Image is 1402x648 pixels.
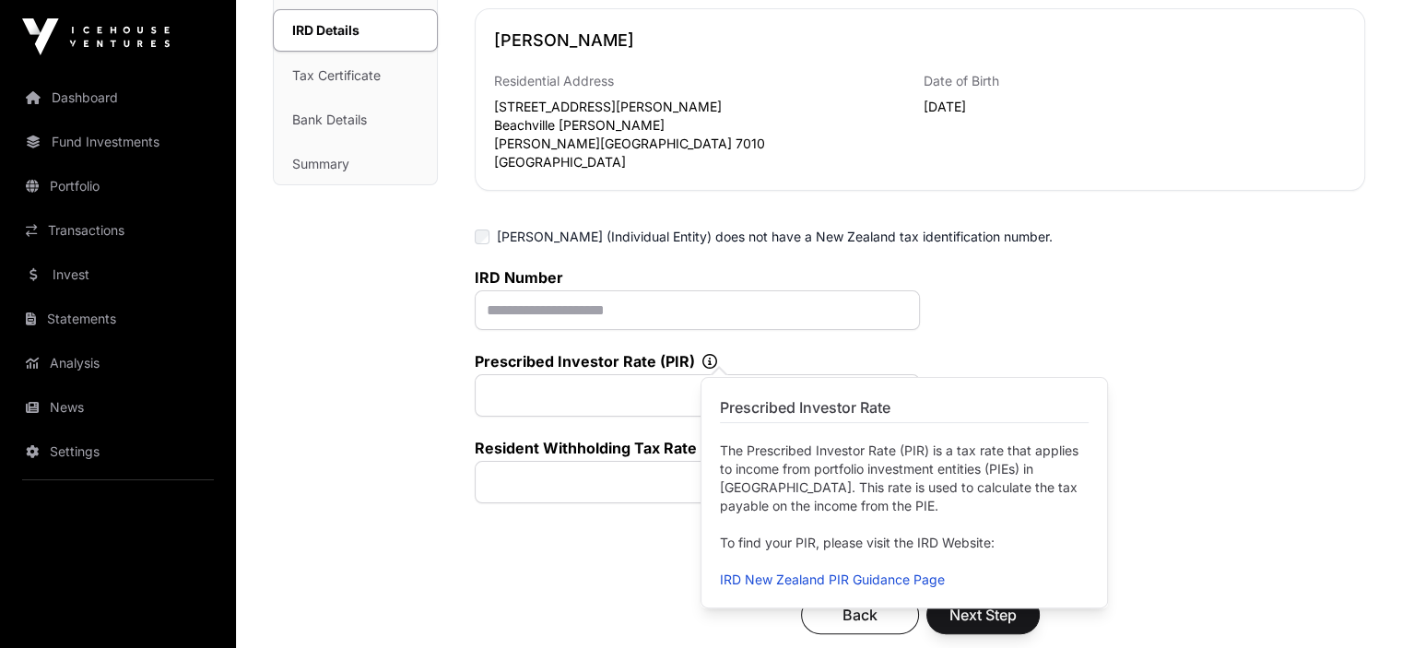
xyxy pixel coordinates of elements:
[15,122,221,162] a: Fund Investments
[497,228,1053,246] label: [PERSON_NAME] (Individual Entity) does not have a New Zealand tax identification number.
[926,595,1040,634] button: Next Step
[15,387,221,428] a: News
[1310,560,1402,648] iframe: Chat Widget
[494,135,916,153] p: [PERSON_NAME][GEOGRAPHIC_DATA] 7010
[15,210,221,251] a: Transactions
[475,352,920,371] label: Prescribed Investor Rate (PIR)
[924,73,999,88] span: Date of Birth
[720,442,1089,515] p: The Prescribed Investor Rate (PIR) is a tax rate that applies to income from portfolio investment...
[475,439,920,457] label: Resident Withholding Tax Rate (RWT)
[274,100,437,140] a: Bank Details
[15,299,221,339] a: Statements
[274,55,437,96] a: Tax Certificate
[494,98,916,116] p: [STREET_ADDRESS][PERSON_NAME]
[720,534,1089,552] p: To find your PIR, please visit the IRD Website:
[494,73,614,88] span: Residential Address
[15,431,221,472] a: Settings
[15,166,221,206] a: Portfolio
[274,144,437,184] a: Summary
[273,9,438,52] a: IRD Details
[720,571,945,587] a: IRD New Zealand PIR Guidance Page
[494,116,916,135] p: Beachville [PERSON_NAME]
[924,98,1346,116] p: [DATE]
[824,604,896,626] span: Back
[494,153,916,171] p: [GEOGRAPHIC_DATA]
[22,18,170,55] img: Icehouse Ventures Logo
[475,268,920,287] label: IRD Number
[15,77,221,118] a: Dashboard
[15,343,221,383] a: Analysis
[801,595,919,634] button: Back
[949,604,1017,626] span: Next Step
[494,28,1346,53] h2: [PERSON_NAME]
[720,396,1089,423] h2: Prescribed Investor Rate
[15,254,221,295] a: Invest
